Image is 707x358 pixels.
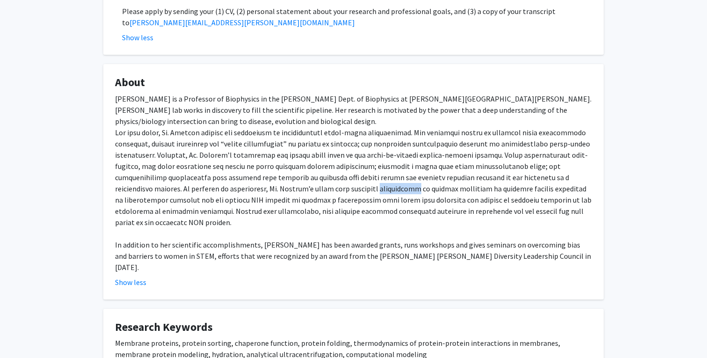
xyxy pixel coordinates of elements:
h4: Research Keywords [115,321,592,334]
h4: About [115,76,592,89]
a: [PERSON_NAME][EMAIL_ADDRESS][PERSON_NAME][DOMAIN_NAME] [130,18,355,27]
iframe: Chat [7,316,40,351]
button: Show less [122,32,153,43]
button: Show less [115,277,146,288]
div: [PERSON_NAME] is a Professor of Biophysics in the [PERSON_NAME] Dept. of Biophysics at [PERSON_NA... [115,93,592,273]
p: Please apply by sending your (1) CV, (2) personal statement about your research and professional ... [122,6,592,28]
